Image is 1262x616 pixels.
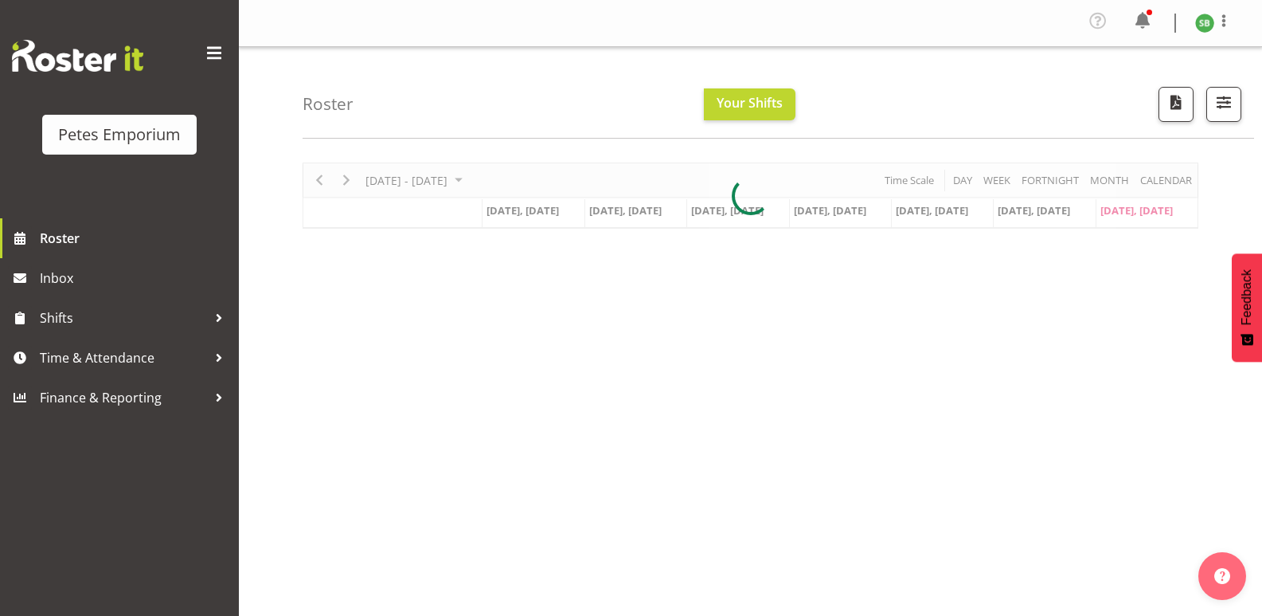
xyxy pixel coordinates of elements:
span: Inbox [40,266,231,290]
span: Finance & Reporting [40,386,207,410]
img: stephanie-burden9828.jpg [1195,14,1214,33]
button: Feedback - Show survey [1232,253,1262,362]
span: Your Shifts [717,94,783,112]
div: Petes Emporium [58,123,181,147]
img: help-xxl-2.png [1214,568,1230,584]
span: Feedback [1240,269,1254,325]
img: Rosterit website logo [12,40,143,72]
span: Time & Attendance [40,346,207,370]
button: Filter Shifts [1206,87,1241,122]
span: Shifts [40,306,207,330]
h4: Roster [303,95,354,113]
span: Roster [40,226,231,250]
button: Download a PDF of the roster according to the set date range. [1158,87,1194,122]
button: Your Shifts [704,88,795,120]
